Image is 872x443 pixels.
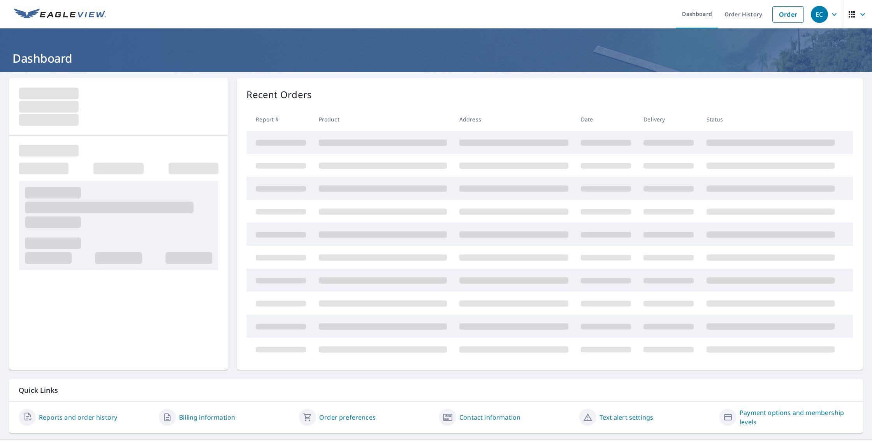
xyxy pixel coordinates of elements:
[700,108,841,131] th: Status
[575,108,637,131] th: Date
[39,413,117,422] a: Reports and order history
[772,6,804,23] a: Order
[313,108,453,131] th: Product
[14,9,106,20] img: EV Logo
[246,108,312,131] th: Report #
[179,413,235,422] a: Billing information
[740,408,853,427] a: Payment options and membership levels
[453,108,575,131] th: Address
[459,413,520,422] a: Contact information
[9,50,863,66] h1: Dashboard
[599,413,653,422] a: Text alert settings
[811,6,828,23] div: EC
[246,88,312,102] p: Recent Orders
[319,413,376,422] a: Order preferences
[637,108,700,131] th: Delivery
[19,385,853,395] p: Quick Links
